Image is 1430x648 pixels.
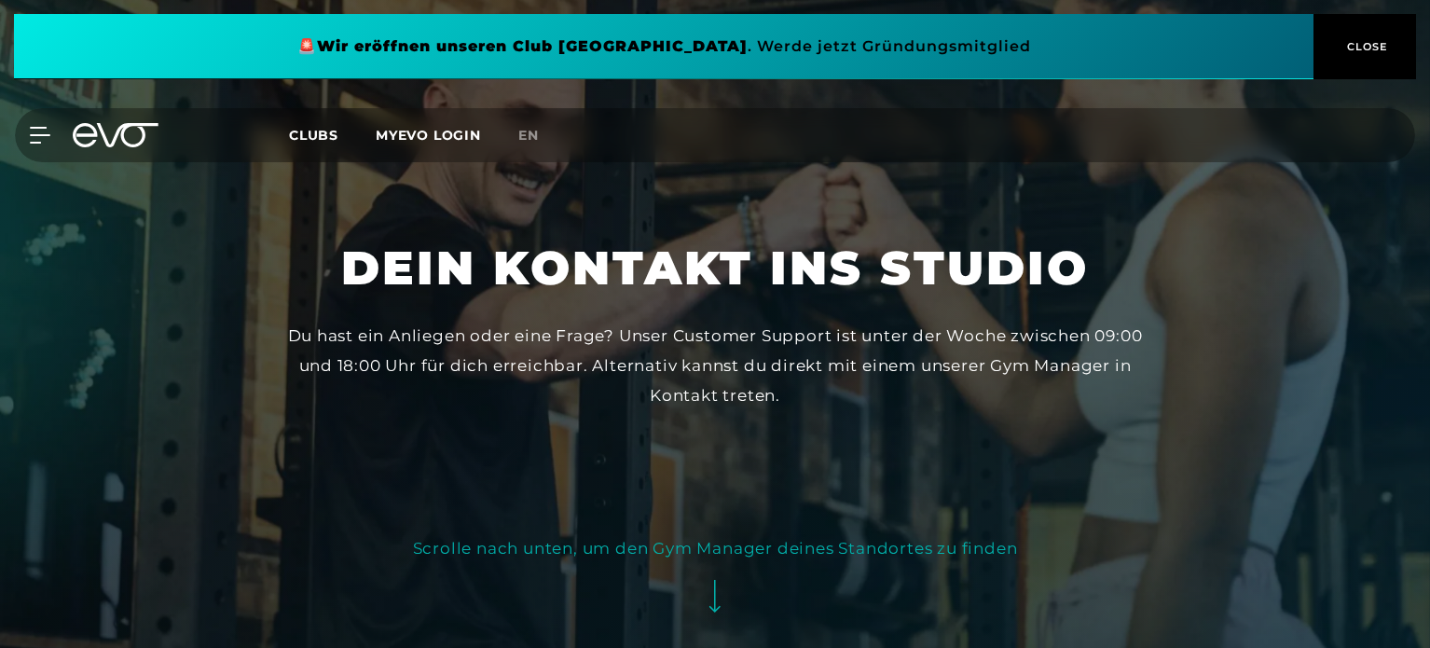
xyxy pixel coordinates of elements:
[341,238,1089,298] h1: Dein Kontakt ins Studio
[1313,14,1416,79] button: CLOSE
[289,126,376,144] a: Clubs
[413,533,1018,629] button: Scrolle nach unten, um den Gym Manager deines Standortes zu finden
[413,533,1018,563] div: Scrolle nach unten, um den Gym Manager deines Standortes zu finden
[518,127,539,144] span: en
[518,125,561,146] a: en
[289,127,338,144] span: Clubs
[279,321,1151,411] div: Du hast ein Anliegen oder eine Frage? Unser Customer Support ist unter der Woche zwischen 09:00 u...
[376,127,481,144] a: MYEVO LOGIN
[1342,38,1388,55] span: CLOSE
